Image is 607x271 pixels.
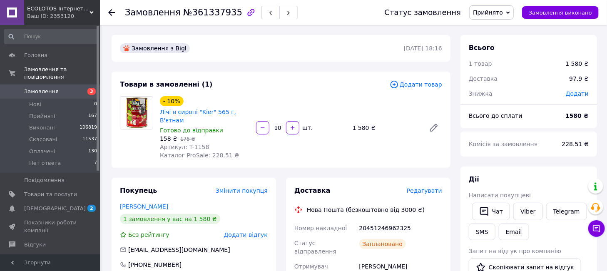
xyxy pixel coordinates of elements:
[565,112,589,119] b: 1580 ₴
[294,186,331,194] span: Доставка
[24,205,86,212] span: [DEMOGRAPHIC_DATA]
[160,152,239,159] span: Каталог ProSale: 228.51 ₴
[469,60,492,67] span: 1 товар
[183,7,242,17] span: №361337935
[300,124,313,132] div: шт.
[24,177,65,184] span: Повідомлення
[469,141,538,147] span: Комісія за замовлення
[120,203,168,210] a: [PERSON_NAME]
[24,241,46,249] span: Відгуки
[120,80,213,88] span: Товари в замовленні (1)
[565,70,594,88] div: 97.9 ₴
[469,175,479,183] span: Дії
[4,29,98,44] input: Пошук
[473,9,503,16] span: Прийнято
[546,203,587,220] a: Telegram
[27,12,100,20] div: Ваш ID: 2353120
[407,187,442,194] span: Редагувати
[29,159,61,167] span: Нет ответа
[94,159,97,167] span: 7
[469,75,498,82] span: Доставка
[180,136,195,142] span: 175 ₴
[160,144,209,150] span: Артикул: T-1158
[513,203,542,220] a: Viber
[128,246,230,253] span: [EMAIL_ADDRESS][DOMAIN_NAME]
[128,231,169,238] span: Без рейтингу
[27,5,90,12] span: ECOLOTOS Інтернет-магазин натуральних продуктів харчування
[120,214,220,224] div: 1 замовлення у вас на 1 580 ₴
[216,187,268,194] span: Змінити покупця
[224,231,268,238] span: Додати відгук
[29,101,41,108] span: Нові
[294,240,336,255] span: Статус відправлення
[88,148,97,155] span: 130
[29,112,55,120] span: Прийняті
[385,8,461,17] div: Статус замовлення
[305,206,427,214] div: Нова Пошта (безкоштовно від 3000 ₴)
[588,220,605,237] button: Чат з покупцем
[29,136,57,143] span: Скасовані
[160,109,236,124] a: Лічі в сиропі "Kier" 565 г, В'єтнам
[469,224,495,240] button: SMS
[469,248,561,254] span: Запит на відгук про компанію
[566,90,589,97] span: Додати
[425,119,442,136] a: Редагувати
[87,88,96,95] span: 3
[359,239,406,249] div: Заплановано
[469,44,495,52] span: Всього
[120,186,157,194] span: Покупець
[349,122,422,134] div: 1 580 ₴
[29,148,55,155] span: Оплачені
[24,66,100,81] span: Замовлення та повідомлення
[562,141,589,147] span: 228.51 ₴
[529,10,592,16] span: Замовлення виконано
[358,221,444,236] div: 20451246962325
[24,88,59,95] span: Замовлення
[160,96,184,106] div: - 10%
[120,43,190,53] div: Замовлення з Bigl
[469,192,531,199] span: Написати покупцеві
[127,261,182,269] div: [PHONE_NUMBER]
[88,112,97,120] span: 167
[160,127,223,134] span: Готово до відправки
[472,203,510,220] button: Чат
[24,191,77,198] span: Товари та послуги
[87,205,96,212] span: 2
[499,224,529,240] button: Email
[80,124,97,132] span: 106819
[390,80,442,89] span: Додати товар
[404,45,442,52] time: [DATE] 18:16
[24,219,77,234] span: Показники роботи компанії
[566,60,589,68] div: 1 580 ₴
[82,136,97,143] span: 11537
[29,124,55,132] span: Виконані
[108,8,115,17] div: Повернутися назад
[160,135,177,142] span: 158 ₴
[294,225,347,231] span: Номер накладної
[294,263,328,270] span: Отримувач
[94,101,97,108] span: 0
[469,90,493,97] span: Знижка
[522,6,599,19] button: Замовлення виконано
[469,112,522,119] span: Всього до сплати
[24,52,47,59] span: Головна
[120,97,153,129] img: Лічі в сиропі "Kier" 565 г, В'єтнам
[125,7,181,17] span: Замовлення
